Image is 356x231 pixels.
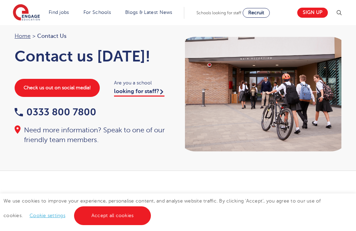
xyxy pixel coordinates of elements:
a: Blogs & Latest News [125,10,172,15]
div: Need more information? Speak to one of our friendly team members. [15,125,171,145]
span: Recruit [248,10,264,15]
a: looking for staff? [114,88,164,97]
span: Contact Us [37,32,66,41]
a: Check us out on social media! [15,79,100,97]
span: > [32,33,35,39]
a: For Schools [83,10,111,15]
a: Find jobs [49,10,69,15]
h1: Contact us [DATE]! [15,48,171,65]
span: Schools looking for staff [196,10,241,15]
nav: breadcrumb [15,32,171,41]
a: Home [15,33,31,39]
img: Engage Education [13,4,40,22]
span: We use cookies to improve your experience, personalise content, and analyse website traffic. By c... [3,198,321,218]
a: Cookie settings [30,213,65,218]
a: Accept all cookies [74,206,151,225]
span: Are you a school [114,79,171,87]
a: 0333 800 7800 [15,107,96,117]
a: Sign up [297,8,328,18]
a: Recruit [243,8,270,18]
